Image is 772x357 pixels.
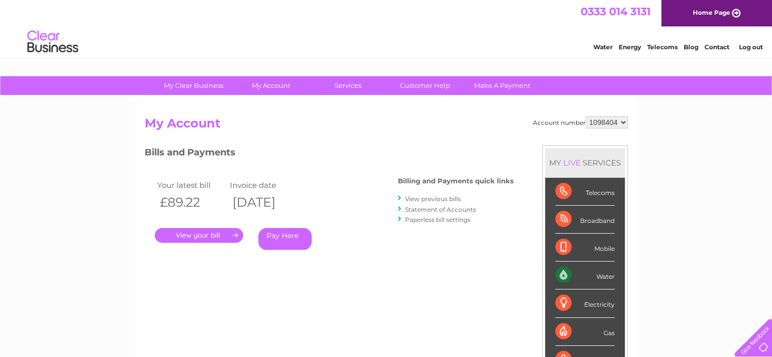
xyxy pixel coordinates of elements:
[398,177,514,185] h4: Billing and Payments quick links
[405,195,461,203] a: View previous bills
[647,43,678,51] a: Telecoms
[383,76,467,95] a: Customer Help
[145,116,628,136] h2: My Account
[155,192,228,213] th: £89.22
[593,43,613,51] a: Water
[147,6,626,49] div: Clear Business is a trading name of Verastar Limited (registered in [GEOGRAPHIC_DATA] No. 3667643...
[155,228,243,243] a: .
[561,158,583,168] div: LIVE
[555,318,615,346] div: Gas
[555,289,615,317] div: Electricity
[145,145,514,163] h3: Bills and Payments
[27,26,79,57] img: logo.png
[581,5,651,18] a: 0333 014 3131
[555,178,615,206] div: Telecoms
[227,192,300,213] th: [DATE]
[306,76,390,95] a: Services
[405,206,476,213] a: Statement of Accounts
[704,43,729,51] a: Contact
[155,178,228,192] td: Your latest bill
[460,76,544,95] a: Make A Payment
[619,43,641,51] a: Energy
[739,43,762,51] a: Log out
[555,262,615,289] div: Water
[227,178,300,192] td: Invoice date
[684,43,698,51] a: Blog
[545,148,625,177] div: MY SERVICES
[229,76,313,95] a: My Account
[533,116,628,128] div: Account number
[258,228,312,250] a: Pay Here
[555,234,615,262] div: Mobile
[555,206,615,234] div: Broadband
[152,76,236,95] a: My Clear Business
[405,216,471,223] a: Paperless bill settings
